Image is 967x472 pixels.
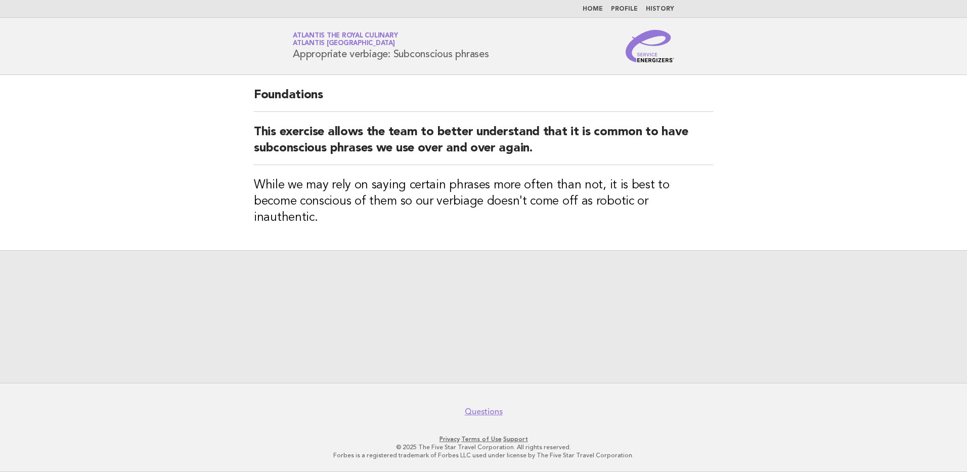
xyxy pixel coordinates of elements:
[293,32,398,47] a: Atlantis the Royal CulinaryAtlantis [GEOGRAPHIC_DATA]
[174,435,793,443] p: · ·
[254,177,713,226] h3: While we may rely on saying certain phrases more often than not, it is best to become conscious o...
[461,436,502,443] a: Terms of Use
[439,436,460,443] a: Privacy
[293,33,489,59] h1: Appropriate verbiage: Subconscious phrases
[626,30,674,62] img: Service Energizers
[465,407,503,417] a: Questions
[254,124,713,165] h2: This exercise allows the team to better understand that it is common to have subconscious phrases...
[174,451,793,459] p: Forbes is a registered trademark of Forbes LLC used under license by The Five Star Travel Corpora...
[174,443,793,451] p: © 2025 The Five Star Travel Corporation. All rights reserved.
[254,87,713,112] h2: Foundations
[503,436,528,443] a: Support
[611,6,638,12] a: Profile
[293,41,395,47] span: Atlantis [GEOGRAPHIC_DATA]
[583,6,603,12] a: Home
[646,6,674,12] a: History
